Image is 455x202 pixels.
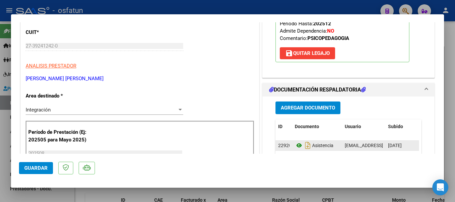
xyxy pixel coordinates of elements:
[432,179,448,195] div: Open Intercom Messenger
[275,119,292,134] datatable-header-cell: ID
[24,165,48,171] span: Guardar
[280,35,349,41] span: Comentario:
[313,21,331,27] strong: 202512
[385,119,419,134] datatable-header-cell: Subido
[262,83,434,97] mat-expansion-panel-header: DOCUMENTACIÓN RESPALDATORIA
[278,143,291,148] span: 22920
[26,92,94,100] p: Area destinado *
[269,86,366,94] h1: DOCUMENTACIÓN RESPALDATORIA
[19,162,53,174] button: Guardar
[307,35,349,41] strong: PSICOPEDAGOGIA
[285,49,293,57] mat-icon: save
[280,47,335,59] button: Quitar Legajo
[278,124,282,129] span: ID
[285,50,330,56] span: Quitar Legajo
[295,143,333,148] span: Asistencia
[26,75,254,83] p: [PERSON_NAME] [PERSON_NAME]
[292,119,342,134] datatable-header-cell: Documento
[388,143,402,148] span: [DATE]
[26,29,94,36] p: CUIT
[345,124,361,129] span: Usuario
[275,101,340,114] button: Agregar Documento
[327,28,334,34] strong: NO
[28,128,95,143] p: Período de Prestación (Ej: 202505 para Mayo 2025)
[295,124,319,129] span: Documento
[303,140,312,151] i: Descargar documento
[26,107,51,113] span: Integración
[419,119,452,134] datatable-header-cell: Acción
[26,63,76,69] span: ANALISIS PRESTADOR
[281,105,335,111] span: Agregar Documento
[342,119,385,134] datatable-header-cell: Usuario
[388,124,403,129] span: Subido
